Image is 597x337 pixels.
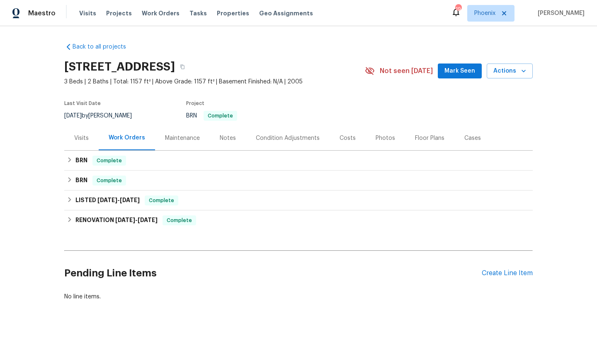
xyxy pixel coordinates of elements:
div: Condition Adjustments [256,134,320,142]
div: LISTED [DATE]-[DATE]Complete [64,190,533,210]
span: Properties [217,9,249,17]
span: Not seen [DATE] [380,67,433,75]
div: BRN Complete [64,151,533,171]
div: 19 [455,5,461,13]
h2: [STREET_ADDRESS] [64,63,175,71]
button: Copy Address [175,59,190,74]
button: Mark Seen [438,63,482,79]
div: Photos [376,134,395,142]
span: - [115,217,158,223]
h2: Pending Line Items [64,254,482,293]
span: Complete [93,176,125,185]
span: Projects [106,9,132,17]
span: Project [186,101,204,106]
span: BRN [186,113,237,119]
div: RENOVATION [DATE]-[DATE]Complete [64,210,533,230]
span: 3 Beds | 2 Baths | Total: 1157 ft² | Above Grade: 1157 ft² | Basement Finished: N/A | 2005 [64,78,365,86]
span: Phoenix [474,9,495,17]
span: Complete [146,196,177,205]
div: Create Line Item [482,269,533,277]
span: Complete [93,156,125,165]
div: Cases [464,134,481,142]
span: Visits [79,9,96,17]
h6: BRN [75,176,87,186]
span: Geo Assignments [259,9,313,17]
button: Actions [487,63,533,79]
span: Last Visit Date [64,101,101,106]
span: [DATE] [120,197,140,203]
span: Complete [204,113,236,118]
span: Maestro [28,9,56,17]
div: Floor Plans [415,134,444,142]
h6: LISTED [75,195,140,205]
span: Work Orders [142,9,180,17]
div: Visits [74,134,89,142]
span: - [97,197,140,203]
span: [DATE] [138,217,158,223]
span: Actions [493,66,526,76]
a: Back to all projects [64,43,144,51]
span: [DATE] [115,217,135,223]
span: [DATE] [97,197,117,203]
h6: RENOVATION [75,215,158,225]
div: Costs [340,134,356,142]
span: Mark Seen [444,66,475,76]
div: Notes [220,134,236,142]
span: Tasks [189,10,207,16]
div: BRN Complete [64,171,533,190]
div: by [PERSON_NAME] [64,111,142,121]
h6: BRN [75,156,87,166]
span: [DATE] [64,113,82,119]
span: Complete [163,216,195,225]
div: Work Orders [109,134,145,142]
div: No line items. [64,293,533,301]
div: Maintenance [165,134,200,142]
span: [PERSON_NAME] [534,9,585,17]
